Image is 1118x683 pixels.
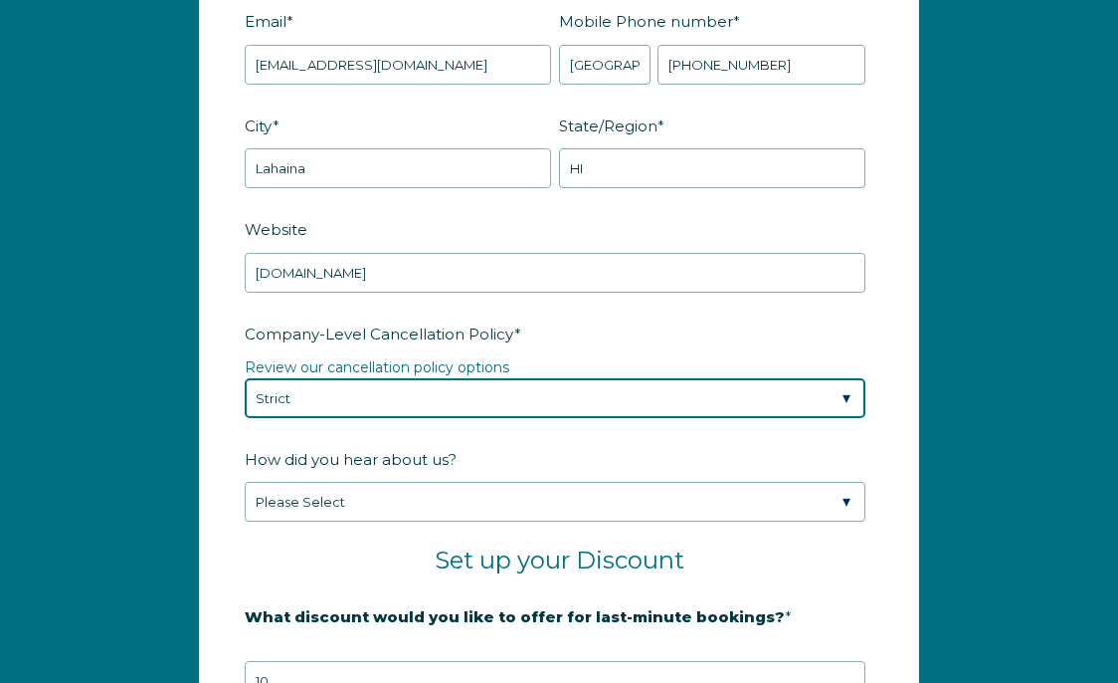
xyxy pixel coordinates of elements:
[435,546,684,574] span: Set up your Discount
[559,111,657,141] span: State/Region
[245,444,457,475] span: How did you hear about us?
[245,214,307,245] span: Website
[245,6,286,37] span: Email
[245,319,514,349] span: Company-Level Cancellation Policy
[559,6,733,37] span: Mobile Phone number
[245,111,273,141] span: City
[245,358,509,376] a: Review our cancellation policy options
[245,641,556,659] strong: 20% is recommended, minimum of 10%
[245,607,785,626] strong: What discount would you like to offer for last-minute bookings?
